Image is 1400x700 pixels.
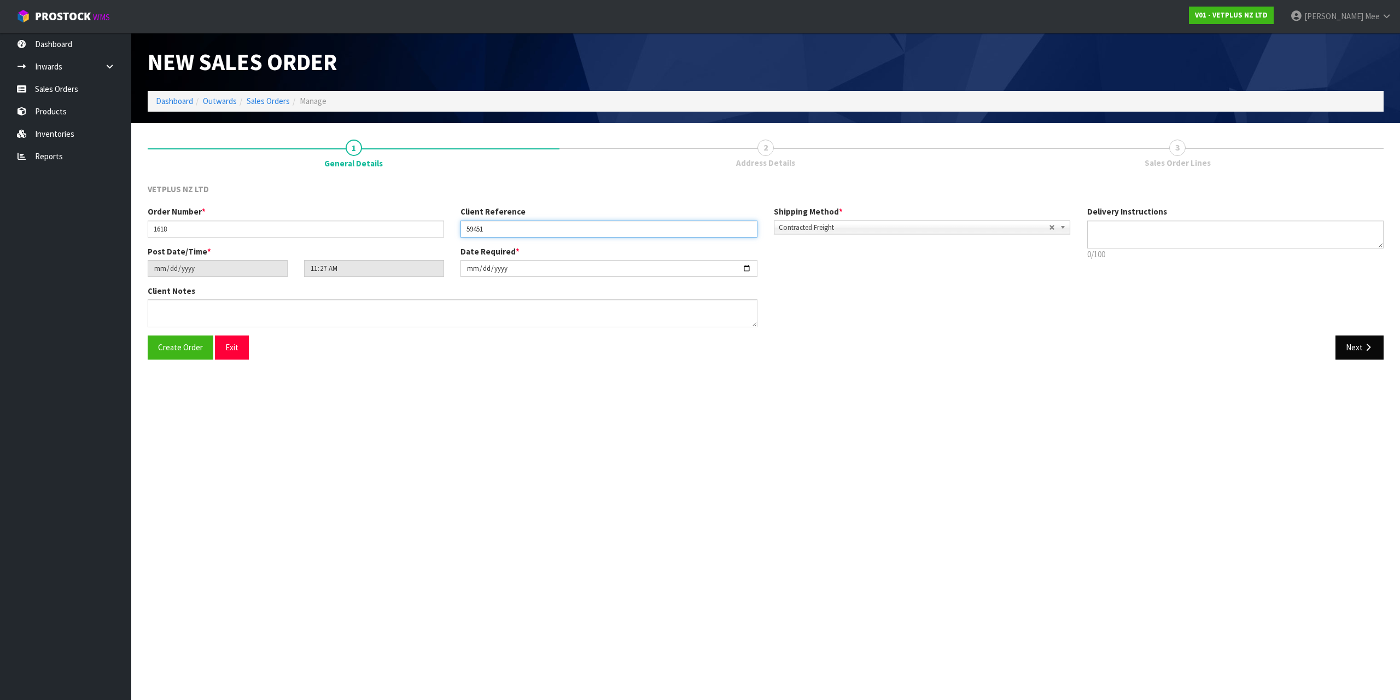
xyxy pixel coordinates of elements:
label: Client Notes [148,285,195,297]
label: Client Reference [460,206,526,217]
span: New Sales Order [148,47,337,77]
span: Manage [300,96,326,106]
input: Order Number [148,221,444,238]
button: Next [1335,335,1384,359]
label: Shipping Method [774,206,843,217]
a: Dashboard [156,96,193,106]
span: ProStock [35,9,91,24]
span: General Details [148,175,1384,368]
input: Client Reference [460,221,757,238]
label: Date Required [460,246,520,257]
p: 0/100 [1087,248,1384,260]
span: 1 [346,140,362,156]
img: cube-alt.png [16,9,30,23]
strong: V01 - VETPLUS NZ LTD [1195,10,1268,20]
span: VETPLUS NZ LTD [148,184,209,194]
span: Create Order [158,342,203,352]
label: Delivery Instructions [1087,206,1167,217]
button: Exit [215,335,249,359]
a: Outwards [203,96,237,106]
small: WMS [93,12,110,22]
span: General Details [324,158,383,169]
span: Mee [1365,11,1380,21]
span: Address Details [736,157,795,169]
label: Post Date/Time [148,246,211,257]
span: [PERSON_NAME] [1304,11,1363,21]
span: 2 [757,140,774,156]
span: 3 [1169,140,1186,156]
button: Create Order [148,335,213,359]
span: Contracted Freight [779,221,1049,234]
span: Sales Order Lines [1145,157,1211,169]
label: Order Number [148,206,206,217]
a: Sales Orders [247,96,290,106]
